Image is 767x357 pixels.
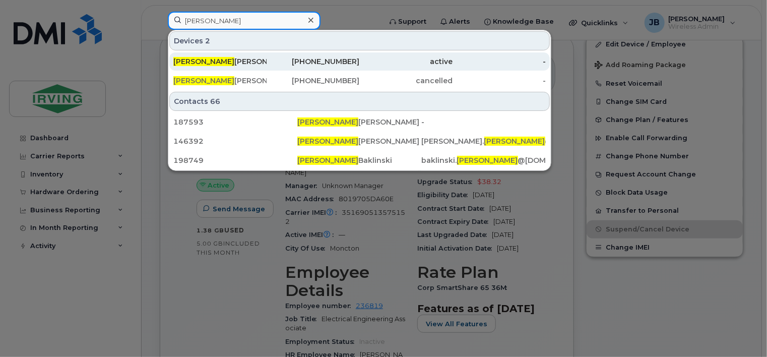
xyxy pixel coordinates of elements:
[173,76,234,85] span: [PERSON_NAME]
[169,72,550,90] a: [PERSON_NAME][PERSON_NAME][PHONE_NUMBER]cancelled-
[210,96,220,106] span: 66
[422,155,546,165] div: baklinski. @[DOMAIN_NAME]
[169,52,550,71] a: [PERSON_NAME][PERSON_NAME][PHONE_NUMBER]active-
[297,155,421,165] div: Baklinski
[168,12,321,30] input: Find something...
[169,151,550,169] a: 198749[PERSON_NAME]Baklinskibaklinski.[PERSON_NAME]@[DOMAIN_NAME]
[484,137,545,146] span: [PERSON_NAME]
[267,76,360,86] div: [PHONE_NUMBER]
[360,56,453,67] div: active
[297,137,358,146] span: [PERSON_NAME]
[422,117,546,127] div: -
[297,136,421,146] div: [PERSON_NAME]
[360,76,453,86] div: cancelled
[173,57,234,66] span: [PERSON_NAME]
[169,31,550,50] div: Devices
[297,117,421,127] div: [PERSON_NAME]
[267,56,360,67] div: [PHONE_NUMBER]
[453,76,546,86] div: -
[169,132,550,150] a: 146392[PERSON_NAME][PERSON_NAME][PERSON_NAME].[PERSON_NAME]@[DOMAIN_NAME]
[173,136,297,146] div: 146392
[457,156,518,165] span: [PERSON_NAME]
[173,56,267,67] div: [PERSON_NAME]
[453,56,546,67] div: -
[173,117,297,127] div: 187593
[422,136,546,146] div: [PERSON_NAME]. @[DOMAIN_NAME]
[169,113,550,131] a: 187593[PERSON_NAME][PERSON_NAME]-
[173,155,297,165] div: 198749
[173,76,267,86] div: [PERSON_NAME]
[297,117,358,127] span: [PERSON_NAME]
[169,92,550,111] div: Contacts
[205,36,210,46] span: 2
[297,156,358,165] span: [PERSON_NAME]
